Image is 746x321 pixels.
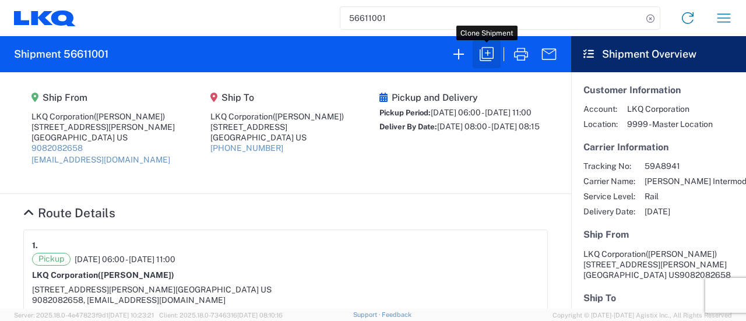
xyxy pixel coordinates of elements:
div: [STREET_ADDRESS][PERSON_NAME] [31,122,175,132]
span: Carrier Name: [583,176,635,186]
header: Shipment Overview [571,36,746,72]
span: Copyright © [DATE]-[DATE] Agistix Inc., All Rights Reserved [553,310,732,320]
h5: Ship From [31,92,175,103]
span: 9999 - Master Location [627,119,713,129]
div: LKQ Corporation [210,111,344,122]
span: Pickup Period: [379,108,431,117]
h2: Shipment 56611001 [14,47,108,61]
strong: 1. [32,238,38,253]
strong: LKQ Corporation [32,270,174,280]
h5: Carrier Information [583,142,734,153]
span: Server: 2025.18.0-4e47823f9d1 [14,312,154,319]
a: Feedback [382,311,411,318]
h5: Ship From [583,229,734,240]
span: [DATE] 06:00 - [DATE] 11:00 [75,254,175,264]
h5: Ship To [583,292,734,304]
span: [STREET_ADDRESS][PERSON_NAME] [32,285,175,294]
a: Hide Details [23,206,115,220]
span: Location: [583,119,618,129]
span: Pickup [32,253,71,266]
span: LKQ Corporation [627,104,713,114]
h5: Ship To [210,92,344,103]
span: Tracking No: [583,161,635,171]
a: 9082082658 [31,143,83,153]
span: ([PERSON_NAME]) [646,249,717,259]
span: LKQ Corporation [583,249,646,259]
input: Shipment, tracking or reference number [340,7,642,29]
span: [DATE] 10:23:21 [108,312,154,319]
h5: Pickup and Delivery [379,92,540,103]
div: LKQ Corporation [31,111,175,122]
h5: Customer Information [583,84,734,96]
a: [PHONE_NUMBER] [210,143,283,153]
span: Account: [583,104,618,114]
div: 9082082658, [EMAIL_ADDRESS][DOMAIN_NAME] [32,295,539,305]
span: Delivery Date: [583,206,635,217]
span: [DATE] 08:00 - [DATE] 08:15 [437,122,540,131]
span: [DATE] 06:00 - [DATE] 11:00 [431,108,532,117]
span: [DATE] 08:10:16 [237,312,283,319]
a: Support [353,311,382,318]
a: [EMAIL_ADDRESS][DOMAIN_NAME] [31,155,170,164]
span: ([PERSON_NAME]) [94,112,165,121]
div: [STREET_ADDRESS] [210,122,344,132]
span: [STREET_ADDRESS][PERSON_NAME] [583,260,727,269]
span: 9082082658 [680,270,731,280]
span: ([PERSON_NAME]) [98,270,174,280]
span: Service Level: [583,191,635,202]
span: ([PERSON_NAME]) [273,112,344,121]
address: [GEOGRAPHIC_DATA] US [583,249,734,280]
span: Deliver By Date: [379,122,437,131]
span: Client: 2025.18.0-7346316 [159,312,283,319]
div: [GEOGRAPHIC_DATA] US [210,132,344,143]
span: [GEOGRAPHIC_DATA] US [175,285,272,294]
div: [GEOGRAPHIC_DATA] US [31,132,175,143]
